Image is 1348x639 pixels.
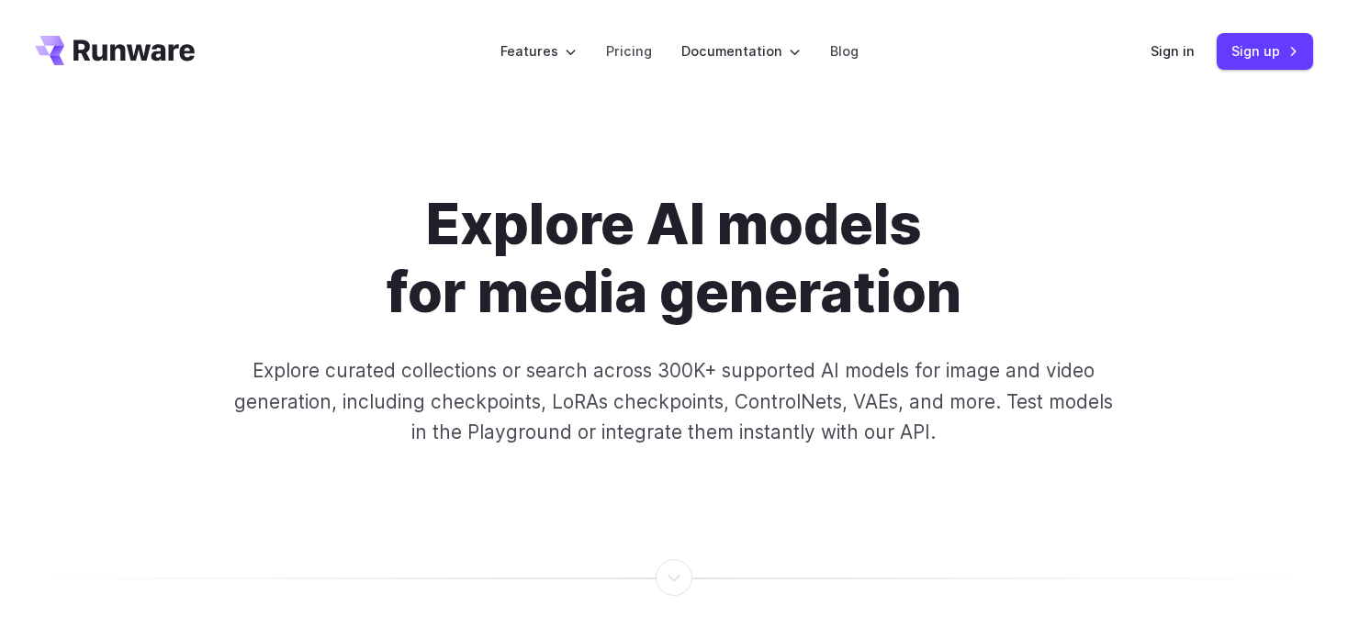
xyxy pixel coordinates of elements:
label: Features [500,40,577,62]
a: Go to / [35,36,195,65]
a: Blog [830,40,859,62]
h1: Explore AI models for media generation [163,191,1185,326]
a: Pricing [606,40,652,62]
a: Sign in [1151,40,1195,62]
p: Explore curated collections or search across 300K+ supported AI models for image and video genera... [227,355,1121,447]
label: Documentation [681,40,801,62]
a: Sign up [1217,33,1313,69]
